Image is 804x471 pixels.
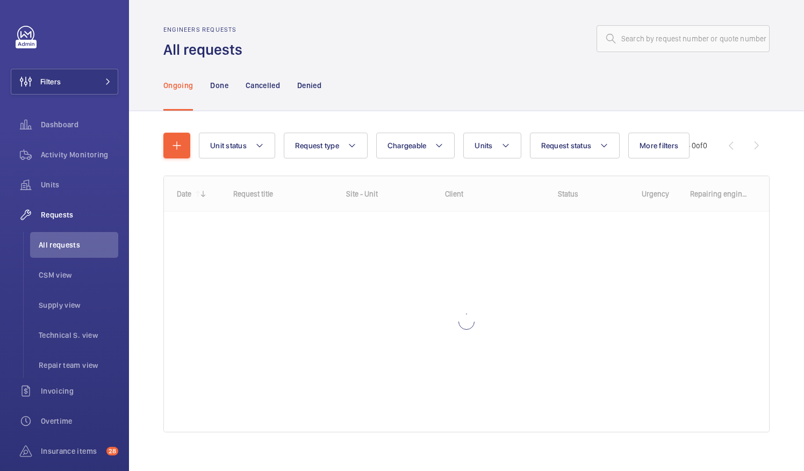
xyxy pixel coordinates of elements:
h1: All requests [163,40,249,60]
span: 0 - 0 0 [681,142,707,149]
button: Unit status [199,133,275,158]
span: Unit status [210,141,247,150]
span: Filters [40,76,61,87]
span: Request type [295,141,339,150]
span: 28 [106,447,118,455]
h2: Engineers requests [163,26,249,33]
button: More filters [628,133,690,158]
span: Supply view [39,300,118,310]
span: CSM view [39,270,118,280]
span: Technical S. view [39,330,118,340]
button: Filters [11,69,118,95]
span: Request status [541,141,592,150]
span: Units [475,141,492,150]
span: Insurance items [41,446,102,456]
span: Units [41,179,118,190]
button: Request type [284,133,368,158]
span: Repair team view [39,360,118,371]
span: of [696,141,703,150]
span: All requests [39,240,118,250]
p: Denied [297,80,321,91]
span: More filters [640,141,678,150]
button: Request status [530,133,620,158]
p: Cancelled [246,80,280,91]
span: Activity Monitoring [41,149,118,160]
input: Search by request number or quote number [597,25,770,52]
span: Chargeable [387,141,427,150]
button: Units [463,133,521,158]
button: Chargeable [376,133,455,158]
span: Requests [41,209,118,220]
p: Ongoing [163,80,193,91]
span: Dashboard [41,119,118,130]
span: Invoicing [41,386,118,396]
span: Overtime [41,416,118,426]
p: Done [210,80,228,91]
